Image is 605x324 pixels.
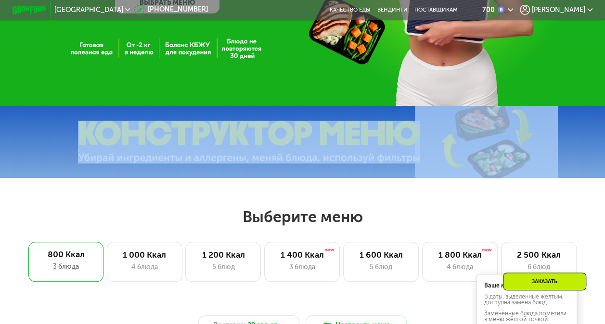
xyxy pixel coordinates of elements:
div: 1 400 Ккал [273,250,331,261]
a: Вендинги [377,7,408,13]
div: 1 600 Ккал [352,250,410,261]
div: 2 500 Ккал [510,250,567,261]
div: 700 [482,7,494,13]
div: 5 блюд [352,262,410,273]
a: [PHONE_NUMBER] [134,5,208,15]
div: 6 блюд [510,262,567,273]
div: поставщикам [414,7,458,13]
div: 4 блюда [116,262,173,273]
h2: Выберите меню [27,207,578,226]
span: [GEOGRAPHIC_DATA] [54,7,123,13]
div: 5 блюд [194,262,252,273]
div: 1 200 Ккал [194,250,252,261]
div: Ваше меню на эту неделю [484,283,570,288]
div: 4 блюда [431,262,489,273]
div: В даты, выделенные желтым, доступна замена блюд. [484,294,570,305]
div: 3 блюда [37,262,95,272]
div: 1 000 Ккал [116,250,173,261]
div: 3 блюда [273,262,331,273]
div: Заменённые блюда пометили в меню жёлтой точкой. [484,311,570,322]
span: [PERSON_NAME] [532,7,585,13]
div: 1 800 Ккал [431,250,489,261]
div: Заказать [503,273,586,290]
a: Качество еды [330,7,371,13]
div: 800 Ккал [37,250,95,260]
